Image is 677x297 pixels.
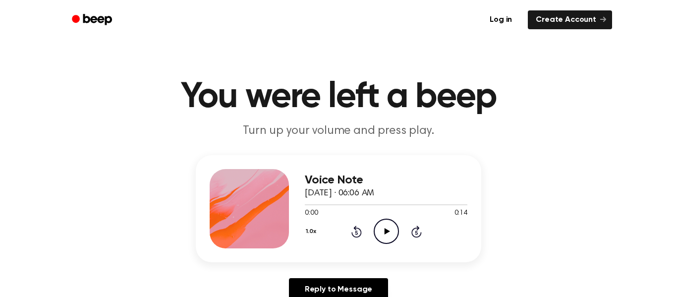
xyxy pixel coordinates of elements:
span: 0:00 [305,208,318,219]
a: Beep [65,10,121,30]
button: 1.0x [305,223,320,240]
a: Log in [480,8,522,31]
span: [DATE] · 06:06 AM [305,189,374,198]
p: Turn up your volume and press play. [148,123,529,139]
h1: You were left a beep [85,79,592,115]
a: Create Account [528,10,612,29]
h3: Voice Note [305,174,467,187]
span: 0:14 [454,208,467,219]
